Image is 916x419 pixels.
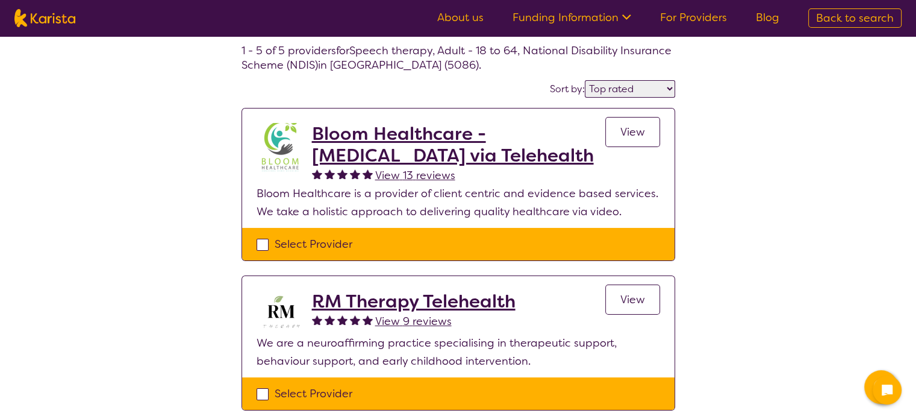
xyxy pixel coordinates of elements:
[550,83,585,95] label: Sort by:
[437,10,484,25] a: About us
[864,370,898,404] button: Channel Menu
[375,312,452,330] a: View 9 reviews
[363,315,373,325] img: fullstar
[337,169,347,179] img: fullstar
[363,169,373,179] img: fullstar
[312,291,516,312] a: RM Therapy Telehealth
[257,184,660,221] p: Bloom Healthcare is a provider of client centric and evidence based services. We take a holistic ...
[620,292,645,307] span: View
[350,315,360,325] img: fullstar
[312,123,605,166] a: Bloom Healthcare - [MEDICAL_DATA] via Telehealth
[620,125,645,139] span: View
[375,314,452,329] span: View 9 reviews
[312,169,322,179] img: fullstar
[605,117,660,147] a: View
[756,10,779,25] a: Blog
[325,315,335,325] img: fullstar
[660,10,727,25] a: For Providers
[605,285,660,315] a: View
[312,315,322,325] img: fullstar
[808,8,902,28] a: Back to search
[337,315,347,325] img: fullstar
[257,334,660,370] p: We are a neuroaffirming practice specialising in therapeutic support, behaviour support, and earl...
[816,11,894,25] span: Back to search
[375,168,455,183] span: View 13 reviews
[350,169,360,179] img: fullstar
[257,291,305,334] img: b3hjthhf71fnbidirs13.png
[14,9,75,27] img: Karista logo
[325,169,335,179] img: fullstar
[513,10,631,25] a: Funding Information
[375,166,455,184] a: View 13 reviews
[257,123,305,171] img: zwiibkx12ktnkwfsqv1p.jpg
